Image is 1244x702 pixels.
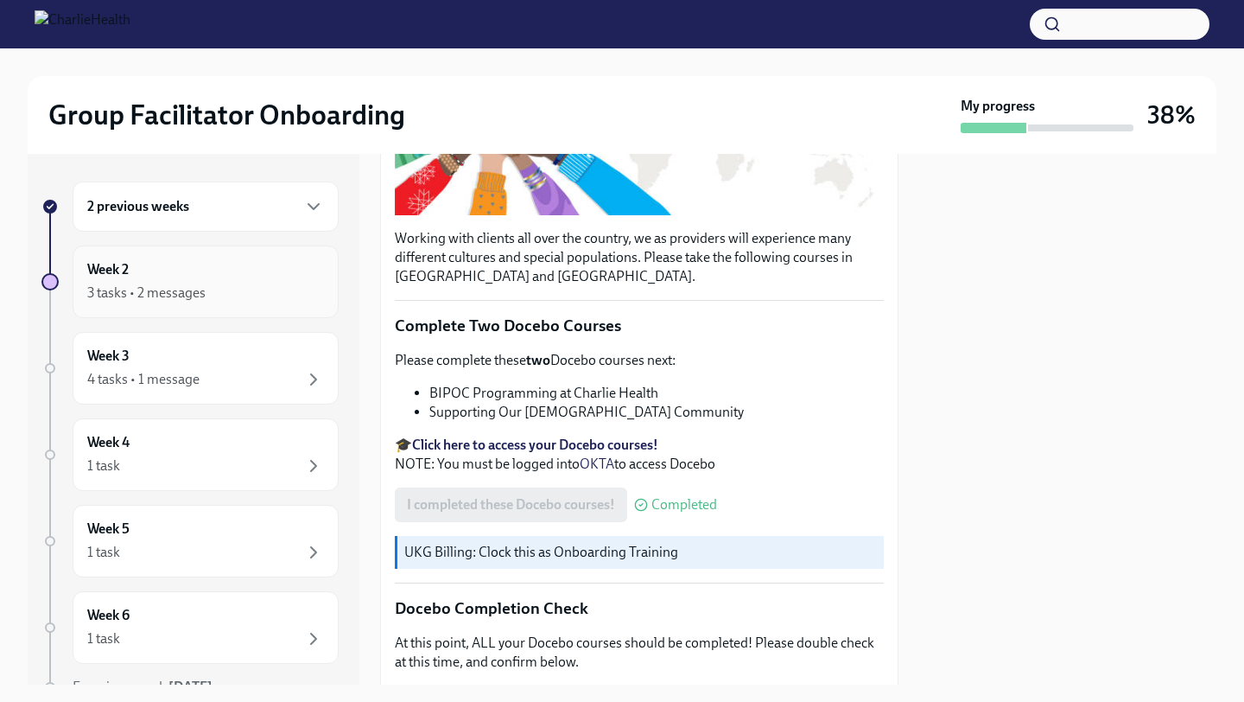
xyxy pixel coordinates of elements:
[41,332,339,405] a: Week 34 tasks • 1 message
[87,606,130,625] h6: Week 6
[87,433,130,452] h6: Week 4
[41,591,339,664] a: Week 61 task
[580,456,614,472] a: OKTA
[412,437,658,453] a: Click here to access your Docebo courses!
[961,97,1035,116] strong: My progress
[526,352,550,368] strong: two
[395,436,884,474] p: 🎓 NOTE: You must be logged into to access Docebo
[41,418,339,491] a: Week 41 task
[87,284,206,303] div: 3 tasks • 2 messages
[168,679,213,695] strong: [DATE]
[87,260,129,279] h6: Week 2
[429,403,884,422] li: Supporting Our [DEMOGRAPHIC_DATA] Community
[87,543,120,562] div: 1 task
[395,351,884,370] p: Please complete these Docebo courses next:
[87,197,189,216] h6: 2 previous weeks
[429,384,884,403] li: BIPOC Programming at Charlie Health
[87,520,130,539] h6: Week 5
[395,597,884,620] p: Docebo Completion Check
[404,543,877,562] p: UKG Billing: Clock this as Onboarding Training
[41,505,339,578] a: Week 51 task
[1147,99,1196,131] h3: 38%
[395,634,884,672] p: At this point, ALL your Docebo courses should be completed! Please double check at this time, and...
[87,370,200,389] div: 4 tasks • 1 message
[73,182,339,232] div: 2 previous weeks
[87,347,130,366] h6: Week 3
[87,629,120,648] div: 1 task
[48,98,405,132] h2: Group Facilitator Onboarding
[35,10,130,38] img: CharlieHealth
[395,315,884,337] p: Complete Two Docebo Courses
[73,679,213,695] span: Experience ends
[41,246,339,318] a: Week 23 tasks • 2 messages
[395,229,884,286] p: Working with clients all over the country, we as providers will experience many different culture...
[651,498,717,512] span: Completed
[87,456,120,475] div: 1 task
